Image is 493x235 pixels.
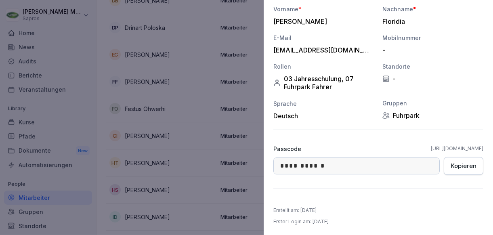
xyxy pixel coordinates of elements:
[273,218,329,225] p: Erster Login am : [DATE]
[273,145,301,153] p: Passcode
[382,34,483,42] div: Mobilnummer
[273,17,370,25] div: [PERSON_NAME]
[382,62,483,71] div: Standorte
[451,162,476,170] div: Kopieren
[382,111,483,120] div: Fuhrpark
[431,145,483,152] a: [URL][DOMAIN_NAME]
[273,34,374,42] div: E-Mail
[382,46,479,54] div: -
[382,99,483,107] div: Gruppen
[382,5,483,13] div: Nachname
[273,112,374,120] div: Deutsch
[273,5,374,13] div: Vorname
[382,75,483,83] div: -
[273,46,370,54] div: [EMAIL_ADDRESS][DOMAIN_NAME]
[382,17,479,25] div: Floridia
[444,157,483,175] button: Kopieren
[273,99,374,108] div: Sprache
[273,207,317,214] p: Erstellt am : [DATE]
[273,75,374,91] div: 03 Jahresschulung, 07 Fuhrpark Fahrer
[273,62,374,71] div: Rollen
